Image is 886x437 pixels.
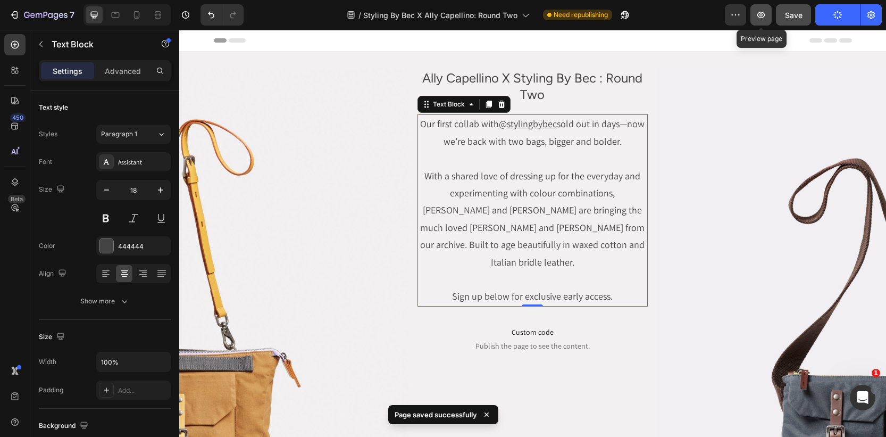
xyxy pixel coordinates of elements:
button: Paragraph 1 [96,125,171,144]
div: Rich Text Editor. Editing area: main [238,85,468,276]
span: Styling By Bec X Ally Capellino: Round Two [363,10,517,21]
button: 7 [4,4,79,26]
p: Text Block [52,38,142,51]
div: Assistant [118,158,168,167]
div: Styles [39,129,57,139]
button: Save [776,4,811,26]
div: 450 [10,113,26,122]
div: Text Block [252,70,288,79]
div: Size [39,183,67,197]
p: Page saved successfully [395,409,477,420]
p: Our first collab with sold out in days—now we’re back with two bags, bigger and bolder. [239,86,467,120]
div: Undo/Redo [200,4,244,26]
div: 444444 [118,242,168,251]
div: Beta [8,195,26,203]
div: Size [39,330,67,344]
div: Font [39,157,52,167]
div: Padding [39,385,63,395]
p: Advanced [105,65,141,77]
div: Background [39,419,90,433]
div: Show more [80,296,130,307]
p: With a shared love of dressing up for the everyday and experimenting with colour combinations, [P... [239,138,467,276]
h2: Rich Text Editor. Editing area: main [238,39,468,74]
iframe: Intercom live chat [850,385,875,410]
a: @stylingbybec [320,88,378,100]
div: Align [39,267,69,281]
div: Color [39,241,55,251]
span: Publish the page to see the content. [238,311,468,321]
div: Add... [118,386,168,395]
span: 1 [872,369,880,377]
iframe: To enrich screen reader interactions, please activate Accessibility in Grammarly extension settings [179,30,886,437]
p: 7 [70,9,74,21]
p: Settings [53,65,82,77]
div: Width [39,357,56,367]
div: Text style [39,103,68,112]
span: Paragraph 1 [101,129,137,139]
p: Ally Capellino X Styling By Bec : Round Two [239,40,467,73]
span: Custom code [238,296,468,309]
button: Show more [39,292,171,311]
span: Need republishing [554,10,608,20]
span: Save [785,11,803,20]
span: / [358,10,361,21]
input: Auto [97,352,170,372]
